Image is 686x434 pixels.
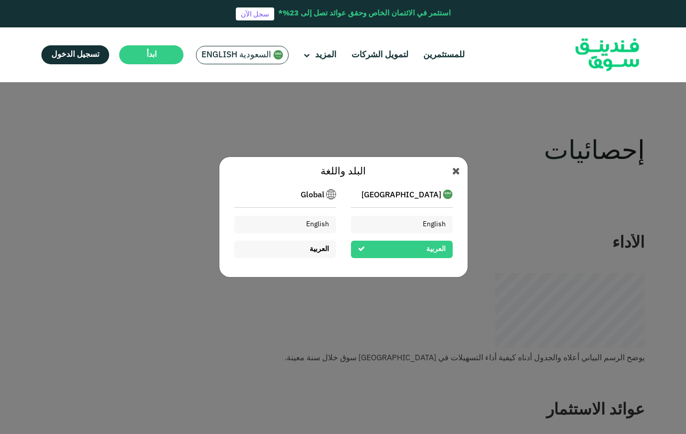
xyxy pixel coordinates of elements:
[310,246,329,253] span: العربية
[443,189,453,199] img: SA Flag
[41,45,109,64] a: تسجيل الدخول
[273,50,283,60] img: SA Flag
[236,7,274,20] a: سجل الآن
[234,164,453,179] div: البلد واللغة
[278,8,451,19] div: استثمر في الائتمان الخاص وحقق عوائد تصل إلى 23%*
[558,30,656,80] img: Logo
[315,51,337,59] span: المزيد
[361,189,441,201] span: [GEOGRAPHIC_DATA]
[306,221,329,228] span: English
[421,47,467,63] a: للمستثمرين
[349,47,411,63] a: لتمويل الشركات
[51,51,99,58] span: تسجيل الدخول
[301,189,325,201] span: Global
[201,49,271,61] span: السعودية English
[326,189,336,199] img: SA Flag
[423,221,446,228] span: English
[147,51,157,58] span: ابدأ
[426,246,446,253] span: العربية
